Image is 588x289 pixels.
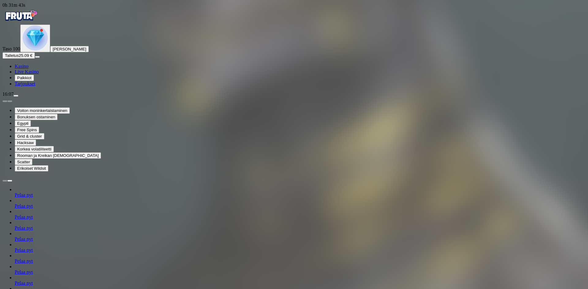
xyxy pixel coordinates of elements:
[17,121,28,126] span: Egypti
[53,47,86,51] span: [PERSON_NAME]
[7,180,12,182] button: next slide
[17,115,55,119] span: Bonuksen ostaminen
[15,159,32,165] button: Scatter
[15,165,48,172] button: Erikoiset Wildsit
[20,24,50,52] button: level unlocked
[15,81,35,86] span: Tarjoukset
[17,128,37,132] span: Free Spins
[15,120,31,127] button: Egypti
[15,280,33,286] a: Pelaa nyt
[7,100,12,102] button: next slide
[2,8,586,87] nav: Primary
[15,269,33,275] a: Pelaa nyt
[2,19,39,24] a: Fruta
[15,247,33,253] a: Pelaa nyt
[15,133,44,139] button: Grid & cluster
[17,153,99,158] span: Rooman ja Kreikan [DEMOGRAPHIC_DATA]
[2,8,39,23] img: Fruta
[2,52,35,59] button: Talletusplus icon25.09 €
[17,147,51,151] span: Korkea volatiliteetti
[15,225,33,231] a: Pelaa nyt
[19,53,32,58] span: 25.09 €
[15,146,54,152] button: Korkea volatiliteetti
[15,139,36,146] button: Hacksaw
[17,166,46,171] span: Erikoiset Wildsit
[17,108,67,113] span: Voiton moninkertaistaminen
[2,180,7,182] button: prev slide
[15,81,35,86] a: gift-inverted iconTarjoukset
[15,64,28,69] a: diamond iconKasino
[15,64,28,69] span: Kasino
[2,100,7,102] button: prev slide
[5,53,19,58] span: Talletus
[2,91,13,97] span: 16:07
[15,192,33,198] a: Pelaa nyt
[15,114,58,120] button: Bonuksen ostaminen
[15,236,33,242] a: Pelaa nyt
[17,76,32,80] span: Palkkiot
[15,203,33,209] a: Pelaa nyt
[15,69,39,74] span: Live Kasino
[15,107,70,114] button: Voiton moninkertaistaminen
[23,25,48,50] img: level unlocked
[17,134,42,139] span: Grid & cluster
[50,46,89,52] button: [PERSON_NAME]
[15,75,34,81] button: reward iconPalkkiot
[13,95,18,97] button: menu
[17,160,30,164] span: Scatter
[15,69,39,74] a: poker-chip iconLive Kasino
[15,214,33,220] a: Pelaa nyt
[2,46,20,51] span: Taso 100
[15,152,101,159] button: Rooman ja Kreikan [DEMOGRAPHIC_DATA]
[15,258,33,264] a: Pelaa nyt
[2,2,25,8] span: user session time
[17,140,34,145] span: Hacksaw
[15,127,39,133] button: Free Spins
[35,56,40,58] button: menu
